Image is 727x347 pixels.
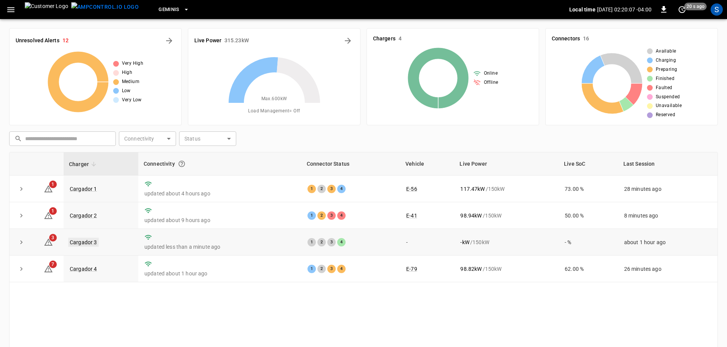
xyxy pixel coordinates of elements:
div: 2 [317,238,326,246]
a: Cargador 3 [68,238,99,247]
span: Max. 600 kW [261,95,287,103]
div: 3 [327,185,336,193]
button: expand row [16,210,27,221]
h6: Unresolved Alerts [16,37,59,45]
td: 50.00 % [559,202,618,229]
img: ampcontrol.io logo [71,2,139,12]
td: 8 minutes ago [618,202,717,229]
span: 7 [49,261,57,268]
div: / 150 kW [460,238,552,246]
span: Available [656,48,676,55]
th: Live SoC [559,152,618,176]
button: Energy Overview [342,35,354,47]
span: Finished [656,75,674,83]
a: E-56 [406,186,417,192]
a: 1 [44,212,53,218]
p: 98.82 kW [460,265,482,273]
td: 26 minutes ago [618,256,717,282]
a: 3 [44,239,53,245]
p: updated about 9 hours ago [144,216,295,224]
div: 1 [307,265,316,273]
a: Cargador 2 [70,213,97,219]
p: 117.47 kW [460,185,485,193]
span: Charging [656,57,676,64]
div: 1 [307,211,316,220]
a: Cargador 4 [70,266,97,272]
button: Connection between the charger and our software. [175,157,189,171]
p: 98.94 kW [460,212,482,219]
p: [DATE] 02:20:07 -04:00 [597,6,652,13]
th: Connector Status [301,152,400,176]
img: Customer Logo [25,2,68,17]
button: expand row [16,183,27,195]
div: 2 [317,265,326,273]
div: / 150 kW [460,265,552,273]
div: 4 [337,211,346,220]
p: - kW [460,238,469,246]
p: updated about 1 hour ago [144,270,295,277]
td: about 1 hour ago [618,229,717,256]
div: / 150 kW [460,185,552,193]
a: E-79 [406,266,417,272]
a: 1 [44,185,53,191]
span: 20 s ago [684,3,707,10]
span: Offline [484,79,498,86]
span: Unavailable [656,102,682,110]
div: 1 [307,185,316,193]
div: profile-icon [711,3,723,16]
h6: 16 [583,35,589,43]
button: expand row [16,237,27,248]
div: 4 [337,238,346,246]
p: Local time [569,6,596,13]
div: 3 [327,211,336,220]
span: Online [484,70,498,77]
span: 3 [49,234,57,241]
span: Preparing [656,66,677,74]
h6: Chargers [373,35,396,43]
h6: 4 [399,35,402,43]
h6: 315.23 kW [224,37,249,45]
div: 4 [337,265,346,273]
span: Medium [122,78,139,86]
div: 2 [317,211,326,220]
h6: Live Power [194,37,221,45]
div: 3 [327,238,336,246]
h6: 12 [62,37,69,45]
th: Live Power [454,152,559,176]
div: 2 [317,185,326,193]
td: - [400,229,454,256]
a: E-41 [406,213,417,219]
td: - % [559,229,618,256]
span: Faulted [656,84,673,92]
span: 1 [49,181,57,188]
a: Cargador 1 [70,186,97,192]
span: Low [122,87,131,95]
td: 62.00 % [559,256,618,282]
span: Suspended [656,93,680,101]
div: / 150 kW [460,212,552,219]
th: Last Session [618,152,717,176]
button: expand row [16,263,27,275]
div: 1 [307,238,316,246]
h6: Connectors [552,35,580,43]
button: Geminis [155,2,192,17]
td: 28 minutes ago [618,176,717,202]
span: Reserved [656,111,675,119]
a: 7 [44,265,53,272]
button: All Alerts [163,35,175,47]
span: Geminis [159,5,179,14]
td: 73.00 % [559,176,618,202]
p: updated about 4 hours ago [144,190,295,197]
div: Connectivity [144,157,296,171]
div: 4 [337,185,346,193]
p: updated less than a minute ago [144,243,295,251]
span: High [122,69,133,77]
span: Charger [69,160,99,169]
span: Load Management = Off [248,107,300,115]
button: set refresh interval [676,3,688,16]
th: Vehicle [400,152,454,176]
div: 3 [327,265,336,273]
span: Very Low [122,96,142,104]
span: Very High [122,60,144,67]
span: 1 [49,207,57,215]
